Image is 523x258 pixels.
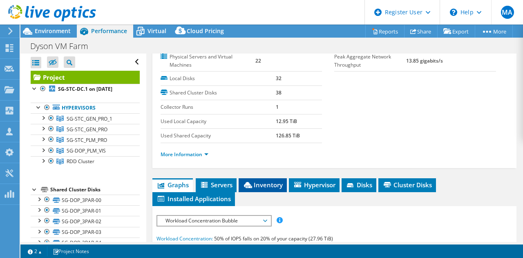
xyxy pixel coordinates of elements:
[255,57,261,64] b: 22
[161,216,266,226] span: Workload Concentration Bubble
[214,235,333,242] span: 50% of IOPS falls on 20% of your capacity (27.96 TiB)
[31,216,140,227] a: SG-DOP_3PAR-02
[31,135,140,145] a: SG-STC_PLM_PRO
[91,27,127,35] span: Performance
[276,118,297,125] b: 12.95 TiB
[50,185,140,195] div: Shared Cluster Disks
[67,137,107,144] span: SG-STC_PLM_PRO
[276,132,300,139] b: 126.85 TiB
[200,181,232,189] span: Servers
[67,126,107,133] span: SG-STC_GEN_PRO
[365,25,405,38] a: Reports
[161,117,276,126] label: Used Local Capacity
[31,71,140,84] a: Project
[161,151,208,158] a: More Information
[450,9,457,16] svg: \n
[161,103,276,111] label: Collector Runs
[382,181,432,189] span: Cluster Disks
[35,27,71,35] span: Environment
[276,103,279,110] b: 1
[67,147,106,154] span: SG-DOP_PLM_VIS
[161,74,276,83] label: Local Disks
[27,42,101,51] h1: Dyson VM Farm
[58,85,112,92] b: SG-STC-DC.1 on [DATE]
[31,205,140,216] a: SG-DOP_3PAR-01
[161,53,256,69] label: Physical Servers and Virtual Machines
[31,227,140,238] a: SG-DOP_3PAR-03
[293,181,335,189] span: Hypervisor
[31,84,140,94] a: SG-STC-DC.1 on [DATE]
[31,238,140,248] a: SG-DOP_3PAR-04
[161,132,276,140] label: Used Shared Capacity
[156,235,213,242] span: Workload Concentration:
[31,156,140,167] a: RDD Cluster
[22,246,47,256] a: 2
[346,181,372,189] span: Disks
[501,6,514,19] span: MA
[406,57,443,64] b: 13.85 gigabits/s
[67,115,112,122] span: SG-STC_GEN_PRO_1
[276,89,282,96] b: 38
[243,181,283,189] span: Inventory
[47,246,95,256] a: Project Notes
[148,27,166,35] span: Virtual
[31,103,140,113] a: Hypervisors
[404,25,438,38] a: Share
[276,75,282,82] b: 32
[475,25,513,38] a: More
[437,25,475,38] a: Export
[31,146,140,156] a: SG-DOP_PLM_VIS
[31,195,140,205] a: SG-DOP_3PAR-00
[187,27,224,35] span: Cloud Pricing
[31,113,140,124] a: SG-STC_GEN_PRO_1
[334,53,406,69] label: Peak Aggregate Network Throughput
[31,124,140,135] a: SG-STC_GEN_PRO
[161,89,276,97] label: Shared Cluster Disks
[156,195,231,203] span: Installed Applications
[67,158,94,165] span: RDD Cluster
[156,181,189,189] span: Graphs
